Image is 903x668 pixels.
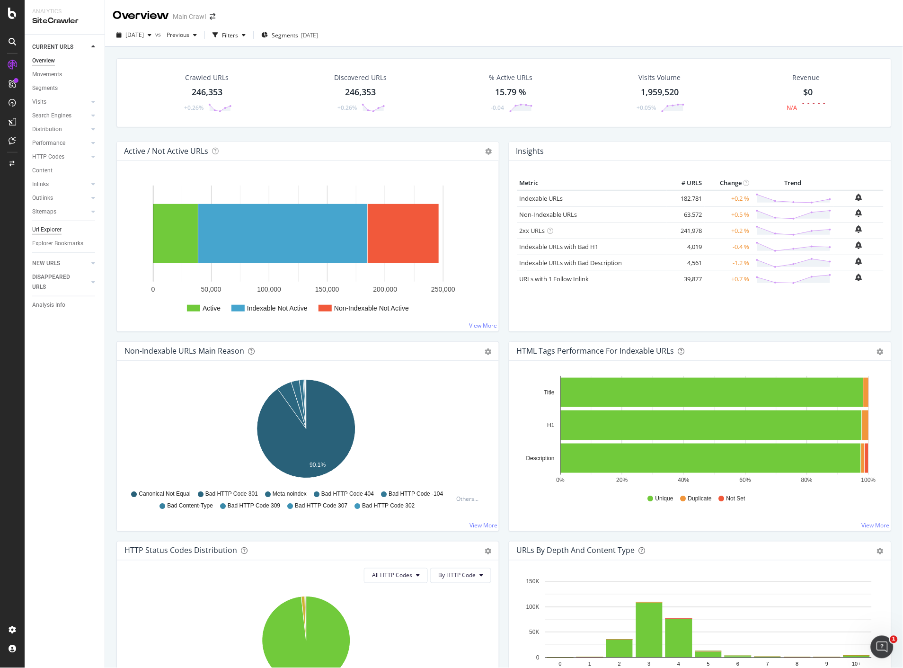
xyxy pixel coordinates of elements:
[519,242,598,251] a: Indexable URLs with Bad H1
[688,495,712,503] span: Duplicate
[32,56,98,66] a: Overview
[373,285,398,293] text: 200,000
[469,321,497,330] a: View More
[801,477,813,484] text: 80%
[151,285,155,293] text: 0
[32,138,89,148] a: Performance
[856,241,862,249] div: bell-plus
[469,522,497,530] a: View More
[334,304,409,312] text: Non-Indexable Not Active
[32,97,89,107] a: Visits
[752,176,834,190] th: Trend
[667,239,705,255] td: 4,019
[740,477,751,484] text: 60%
[124,376,487,486] svg: A chart.
[32,166,98,176] a: Content
[726,495,745,503] span: Not Set
[205,490,258,498] span: Bad HTTP Code 301
[519,210,577,219] a: Non-Indexable URLs
[32,193,53,203] div: Outlinks
[877,548,884,555] div: gear
[667,176,705,190] th: # URLS
[32,83,58,93] div: Segments
[519,258,622,267] a: Indexable URLs with Bad Description
[273,490,307,498] span: Meta noindex
[530,629,540,636] text: 50K
[825,661,828,667] text: 9
[32,97,46,107] div: Visits
[517,176,667,190] th: Metric
[796,661,799,667] text: 8
[334,73,387,82] div: Discovered URLs
[516,145,544,158] h4: Insights
[124,546,237,555] div: HTTP Status Codes Distribution
[32,83,98,93] a: Segments
[485,148,492,155] i: Options
[32,239,83,249] div: Explorer Bookmarks
[362,502,415,510] span: Bad HTTP Code 302
[804,86,813,98] span: $0
[32,300,65,310] div: Analysis Info
[32,70,98,80] a: Movements
[32,70,62,80] div: Movements
[247,304,308,312] text: Indexable Not Active
[678,477,690,484] text: 40%
[32,42,73,52] div: CURRENT URLS
[856,194,862,201] div: bell-plus
[32,166,53,176] div: Content
[667,255,705,271] td: 4,561
[125,31,144,39] span: 2025 Oct. 15th
[337,104,357,112] div: +0.26%
[192,86,222,98] div: 246,353
[648,661,651,667] text: 3
[456,495,483,503] div: Others...
[588,661,591,667] text: 1
[124,176,487,324] svg: A chart.
[705,190,752,207] td: +0.2 %
[222,31,238,39] div: Filters
[641,86,679,98] div: 1,959,520
[32,272,89,292] a: DISAPPEARED URLS
[186,73,229,82] div: Crawled URLs
[856,209,862,217] div: bell-plus
[705,223,752,239] td: +0.2 %
[209,27,249,43] button: Filters
[536,655,540,661] text: 0
[32,111,71,121] div: Search Engines
[517,546,635,555] div: URLs by Depth and Content Type
[517,346,674,356] div: HTML Tags Performance for Indexable URLs
[32,225,62,235] div: Url Explorer
[877,348,884,355] div: gear
[301,31,318,39] div: [DATE]
[489,73,533,82] div: % Active URLs
[124,346,244,356] div: Non-Indexable URLs Main Reason
[852,661,861,667] text: 10+
[737,661,740,667] text: 6
[167,502,213,510] span: Bad Content-Type
[793,73,820,82] span: Revenue
[496,86,527,98] div: 15.79 %
[667,223,705,239] td: 241,978
[113,8,169,24] div: Overview
[862,522,890,530] a: View More
[559,661,562,667] text: 0
[655,495,673,503] span: Unique
[707,661,710,667] text: 5
[32,8,97,16] div: Analytics
[32,179,49,189] div: Inlinks
[210,13,215,20] div: arrow-right-arrow-left
[32,225,98,235] a: Url Explorer
[557,477,565,484] text: 0%
[32,16,97,27] div: SiteCrawler
[526,455,555,462] text: Description
[113,27,155,43] button: [DATE]
[173,12,206,21] div: Main Crawl
[32,56,55,66] div: Overview
[705,206,752,223] td: +0.5 %
[705,239,752,255] td: -0.4 %
[667,190,705,207] td: 182,781
[310,462,326,468] text: 90.1%
[431,285,455,293] text: 250,000
[257,285,281,293] text: 100,000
